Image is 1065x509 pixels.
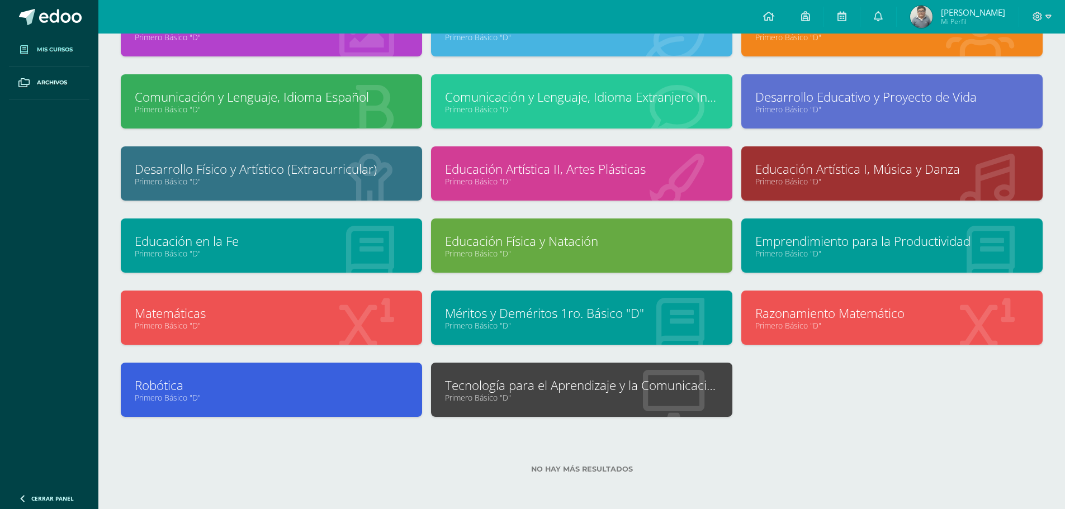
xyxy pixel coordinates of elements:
a: Mis cursos [9,34,89,66]
a: Educación Artística II, Artes Plásticas [445,160,718,178]
a: Primero Básico "D" [445,320,718,331]
a: Primero Básico "D" [755,248,1029,259]
a: Primero Básico "D" [135,32,408,42]
a: Razonamiento Matemático [755,305,1029,322]
a: Méritos y Deméritos 1ro. Básico "D" [445,305,718,322]
a: Comunicación y Lenguaje, Idioma Extranjero Inglés [445,88,718,106]
a: Primero Básico "D" [755,104,1029,115]
a: Primero Básico "D" [445,104,718,115]
a: Primero Básico "D" [445,176,718,187]
a: Archivos [9,66,89,99]
a: Primero Básico "D" [445,248,718,259]
a: Primero Básico "D" [135,392,408,403]
a: Emprendimiento para la Productividad [755,232,1029,250]
span: Mi Perfil [941,17,1005,26]
a: Primero Básico "D" [755,320,1029,331]
a: Primero Básico "D" [135,248,408,259]
a: Comunicación y Lenguaje, Idioma Español [135,88,408,106]
a: Primero Básico "D" [135,104,408,115]
a: Educación en la Fe [135,232,408,250]
a: Educación Artística I, Música y Danza [755,160,1029,178]
a: Tecnología para el Aprendizaje y la Comunicación (Informática) [445,377,718,394]
a: Matemáticas [135,305,408,322]
span: Archivos [37,78,67,87]
a: Primero Básico "D" [135,320,408,331]
a: Robótica [135,377,408,394]
span: Cerrar panel [31,494,74,502]
label: No hay más resultados [121,465,1043,473]
span: Mis cursos [37,45,73,54]
a: Primero Básico "D" [755,176,1029,187]
img: 3ba3423faefa342bc2c5b8ea565e626e.png [910,6,933,28]
a: Desarrollo Físico y Artístico (Extracurricular) [135,160,408,178]
a: Primero Básico "D" [445,32,718,42]
span: [PERSON_NAME] [941,7,1005,18]
a: Primero Básico "D" [135,176,408,187]
a: Desarrollo Educativo y Proyecto de Vida [755,88,1029,106]
a: Primero Básico "D" [445,392,718,403]
a: Primero Básico "D" [755,32,1029,42]
a: Educación Física y Natación [445,232,718,250]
